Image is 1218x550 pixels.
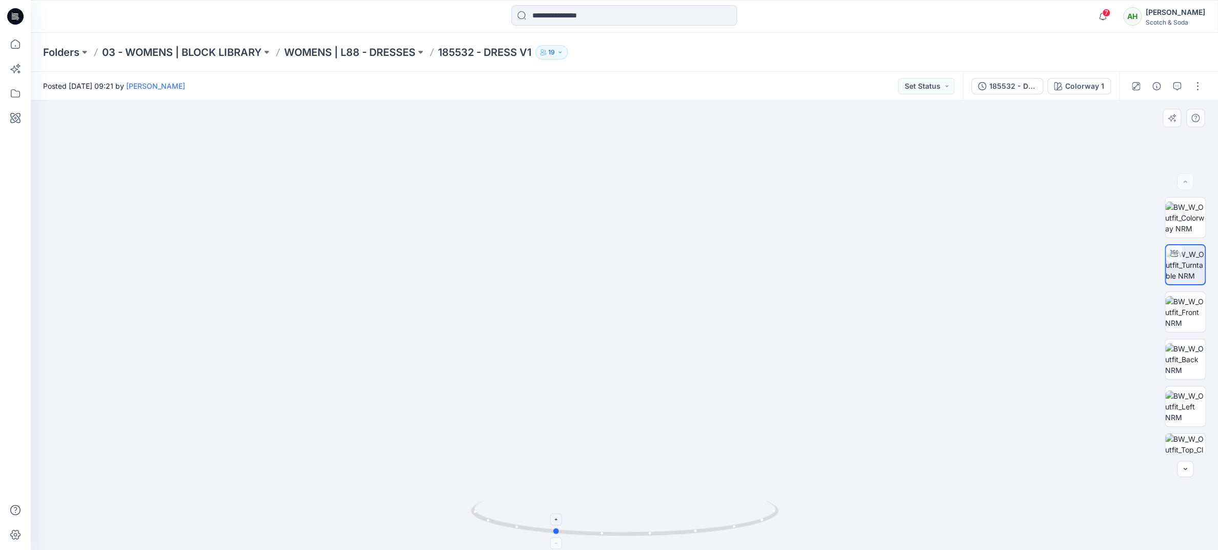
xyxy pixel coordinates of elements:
[1102,9,1110,17] span: 7
[43,81,185,91] span: Posted [DATE] 09:21 by
[1148,78,1165,94] button: Details
[1165,390,1205,423] img: BW_W_Outfit_Left NRM
[1165,343,1205,376] img: BW_W_Outfit_Back NRM
[971,78,1043,94] button: 185532 - DRESS V1
[1166,249,1205,281] img: BW_W_Outfit_Turntable NRM
[1123,7,1142,26] div: AH
[1065,81,1104,92] div: Colorway 1
[1165,434,1205,474] img: BW_W_Outfit_Top_CloseUp NRM
[548,47,555,58] p: 19
[284,45,415,60] a: WOMENS | L88 - DRESSES
[1146,6,1205,18] div: [PERSON_NAME]
[1047,78,1111,94] button: Colorway 1
[535,45,568,60] button: 19
[126,82,185,90] a: [PERSON_NAME]
[43,45,79,60] a: Folders
[102,45,262,60] a: 03 - WOMENS | BLOCK LIBRARY
[1146,18,1205,26] div: Scotch & Soda
[1165,296,1205,328] img: BW_W_Outfit_Front NRM
[1165,202,1205,234] img: BW_W_Outfit_Colorway NRM
[989,81,1036,92] div: 185532 - DRESS V1
[438,45,531,60] p: 185532 - DRESS V1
